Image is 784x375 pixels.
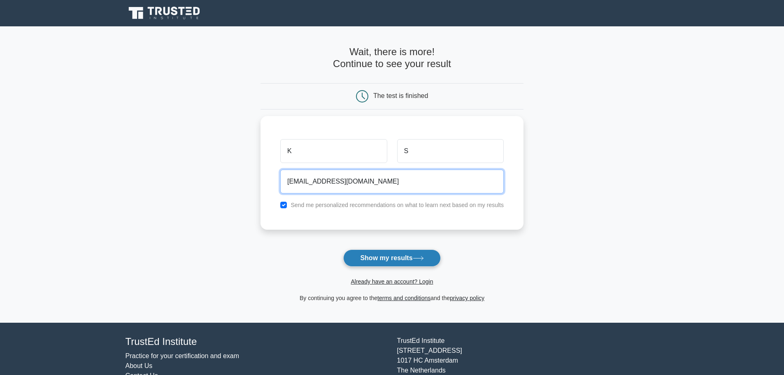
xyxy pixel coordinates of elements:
h4: TrustEd Institute [126,336,387,348]
div: By continuing you agree to the and the [256,293,528,303]
input: First name [280,139,387,163]
input: Email [280,170,504,193]
a: About Us [126,362,153,369]
a: Practice for your certification and exam [126,352,240,359]
h4: Wait, there is more! Continue to see your result [261,46,523,70]
a: privacy policy [450,295,484,301]
input: Last name [397,139,504,163]
label: Send me personalized recommendations on what to learn next based on my results [291,202,504,208]
div: The test is finished [373,92,428,99]
a: terms and conditions [377,295,430,301]
a: Already have an account? Login [351,278,433,285]
button: Show my results [343,249,440,267]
